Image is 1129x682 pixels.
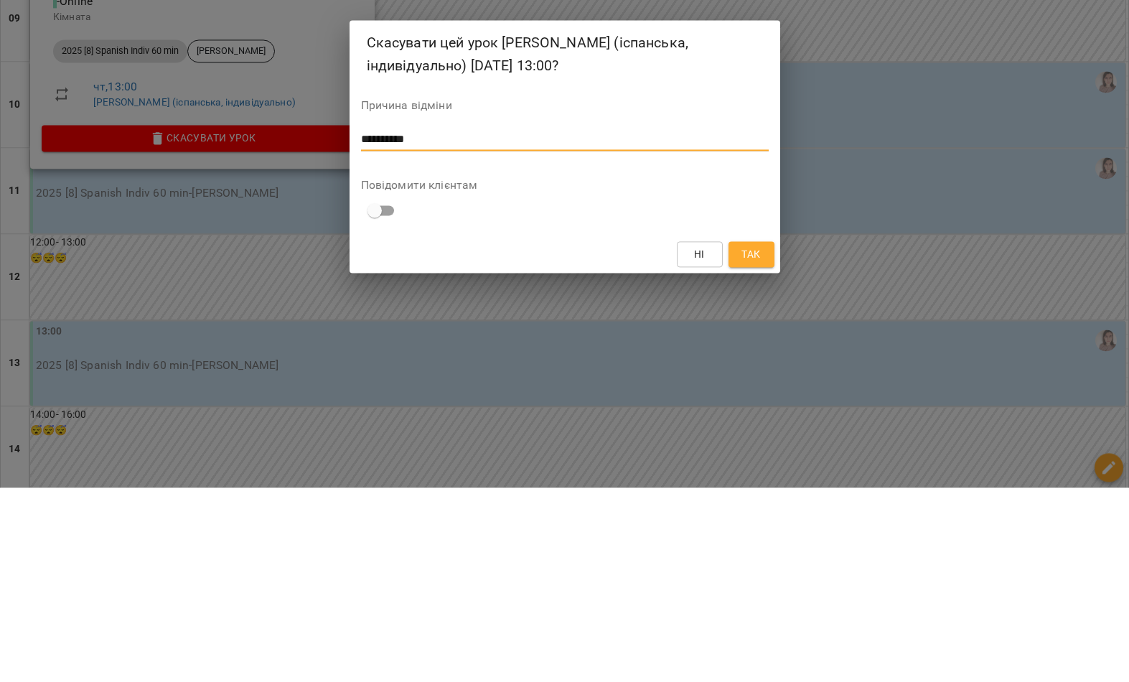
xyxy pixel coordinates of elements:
span: Так [741,440,760,457]
button: Так [729,436,774,462]
span: Ні [694,440,705,457]
label: Причина відміни [361,294,769,306]
label: Повідомити клієнтам [361,374,769,386]
button: Ні [677,436,723,462]
h2: Скасувати цей урок [PERSON_NAME] (іспанська, індивідуально) [DATE] 13:00? [367,226,763,271]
